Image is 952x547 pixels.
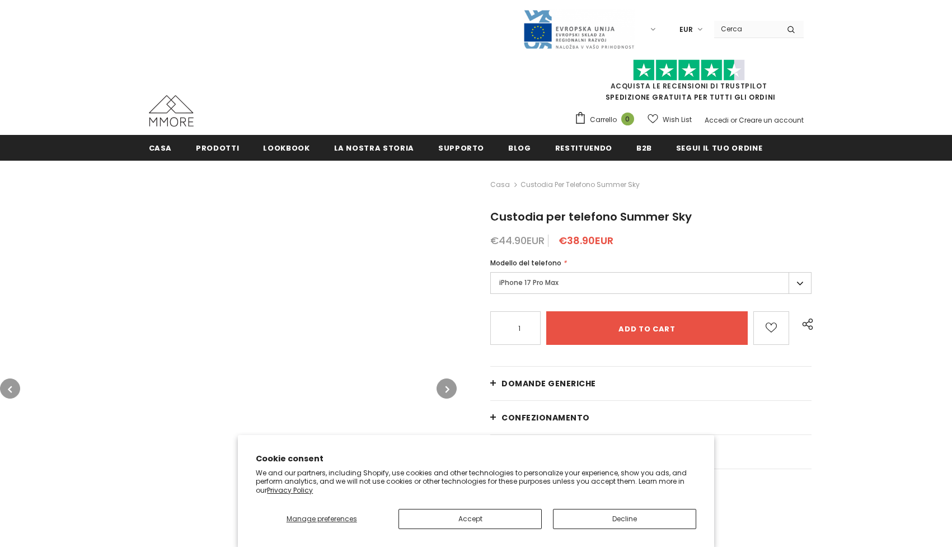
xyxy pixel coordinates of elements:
span: Custodia per telefono Summer Sky [490,209,692,225]
label: iPhone 17 Pro Max [490,272,812,294]
span: supporto [438,143,484,153]
span: La nostra storia [334,143,414,153]
a: La nostra storia [334,135,414,160]
span: Segui il tuo ordine [676,143,762,153]
a: Creare un account [739,115,804,125]
span: Restituendo [555,143,612,153]
a: Blog [508,135,531,160]
a: Accedi [705,115,729,125]
span: SPEDIZIONE GRATUITA PER TUTTI GLI ORDINI [574,64,804,102]
span: 0 [621,113,634,125]
a: Segui il tuo ordine [676,135,762,160]
span: Domande generiche [501,378,596,389]
a: CONFEZIONAMENTO [490,401,812,434]
a: Wish List [648,110,692,129]
span: CONFEZIONAMENTO [501,412,590,423]
img: Casi MMORE [149,95,194,127]
span: Modello del telefono [490,258,561,268]
button: Accept [398,509,542,529]
span: Carrello [590,114,617,125]
span: or [730,115,737,125]
span: Wish List [663,114,692,125]
span: Manage preferences [287,514,357,523]
a: supporto [438,135,484,160]
span: Casa [149,143,172,153]
button: Manage preferences [256,509,387,529]
a: Privacy Policy [267,485,313,495]
a: Casa [490,178,510,191]
a: Javni Razpis [523,24,635,34]
span: Custodia per telefono Summer Sky [520,178,640,191]
img: Javni Razpis [523,9,635,50]
input: Add to cart [546,311,747,345]
a: Restituendo [555,135,612,160]
span: EUR [679,24,693,35]
span: €44.90EUR [490,233,545,247]
span: €38.90EUR [559,233,613,247]
span: B2B [636,143,652,153]
a: Carrello 0 [574,111,640,128]
input: Search Site [714,21,779,37]
span: Lookbook [263,143,309,153]
span: Prodotti [196,143,239,153]
p: We and our partners, including Shopify, use cookies and other technologies to personalize your ex... [256,469,696,495]
a: Acquista le recensioni di TrustPilot [611,81,767,91]
a: Lookbook [263,135,309,160]
h2: Cookie consent [256,453,696,465]
span: Blog [508,143,531,153]
a: Domande generiche [490,367,812,400]
img: Fidati di Pilot Stars [633,59,745,81]
a: Prodotti [196,135,239,160]
button: Decline [553,509,696,529]
a: B2B [636,135,652,160]
a: Casa [149,135,172,160]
